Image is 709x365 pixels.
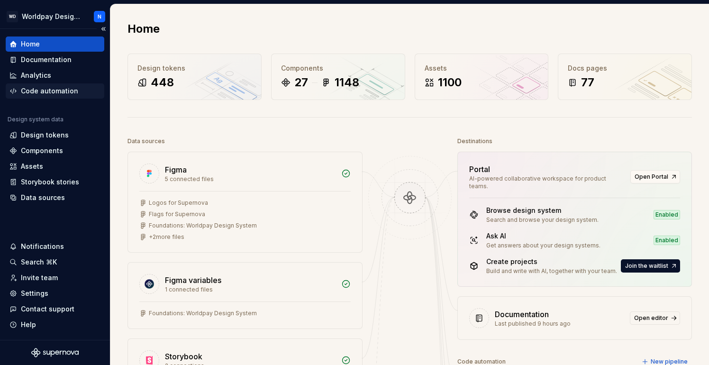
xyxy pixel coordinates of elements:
a: Open Portal [630,170,680,183]
div: Foundations: Worldpay Design System [149,310,257,317]
a: Analytics [6,68,104,83]
div: Data sources [21,193,65,202]
span: Open editor [634,314,668,322]
div: Settings [21,289,48,298]
div: Documentation [21,55,72,64]
div: Storybook stories [21,177,79,187]
div: Code automation [21,86,78,96]
div: Design system data [8,116,64,123]
a: Settings [6,286,104,301]
a: Components271148 [271,54,405,100]
div: Worldpay Design System [22,12,82,21]
div: Get answers about your design systems. [486,242,600,249]
div: Components [21,146,63,155]
div: Figma [165,164,187,175]
div: 448 [151,75,174,90]
div: Enabled [654,210,680,219]
span: Join the waitlist [625,262,668,270]
div: 5 connected files [165,175,336,183]
a: Design tokens [6,128,104,143]
div: Analytics [21,71,51,80]
div: Home [21,39,40,49]
div: Browse design system [486,206,599,215]
div: Storybook [165,351,202,362]
div: + 2 more files [149,233,184,241]
button: Contact support [6,301,104,317]
div: Assets [21,162,43,171]
div: Build and write with AI, together with your team. [486,267,617,275]
div: Data sources [127,135,165,148]
button: Notifications [6,239,104,254]
button: Collapse sidebar [97,22,110,36]
button: Search ⌘K [6,255,104,270]
div: N [98,13,101,20]
a: Components [6,143,104,158]
div: Foundations: Worldpay Design System [149,222,257,229]
div: Help [21,320,36,329]
div: Create projects [486,257,617,266]
div: Enabled [654,236,680,245]
div: Documentation [495,309,549,320]
div: Docs pages [568,64,682,73]
div: Contact support [21,304,74,314]
div: Assets [425,64,539,73]
a: Documentation [6,52,104,67]
div: Invite team [21,273,58,283]
div: Design tokens [137,64,252,73]
div: 1 connected files [165,286,336,293]
div: Search and browse your design system. [486,216,599,224]
div: Figma variables [165,274,221,286]
div: Components [281,64,395,73]
div: AI-powered collaborative workspace for product teams. [469,175,625,190]
span: Open Portal [635,173,668,181]
div: WD [7,11,18,22]
a: Storybook stories [6,174,104,190]
h2: Home [127,21,160,36]
div: 1148 [335,75,359,90]
div: Last published 9 hours ago [495,320,625,328]
button: Join the waitlist [621,259,680,273]
div: Destinations [457,135,492,148]
a: Invite team [6,270,104,285]
div: 1100 [438,75,462,90]
a: Figma variables1 connected filesFoundations: Worldpay Design System [127,262,363,329]
a: Assets [6,159,104,174]
a: Assets1100 [415,54,549,100]
a: Home [6,36,104,52]
div: Search ⌘K [21,257,57,267]
a: Design tokens448 [127,54,262,100]
a: Code automation [6,83,104,99]
div: 27 [294,75,308,90]
div: Flags for Supernova [149,210,205,218]
div: 77 [581,75,594,90]
button: WDWorldpay Design SystemN [2,6,108,27]
div: Logos for Supernova [149,199,208,207]
a: Data sources [6,190,104,205]
a: Figma5 connected filesLogos for SupernovaFlags for SupernovaFoundations: Worldpay Design System+2... [127,152,363,253]
svg: Supernova Logo [31,348,79,357]
a: Open editor [630,311,680,325]
a: Docs pages77 [558,54,692,100]
div: Portal [469,164,490,175]
button: Help [6,317,104,332]
div: Design tokens [21,130,69,140]
div: Notifications [21,242,64,251]
div: Ask AI [486,231,600,241]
